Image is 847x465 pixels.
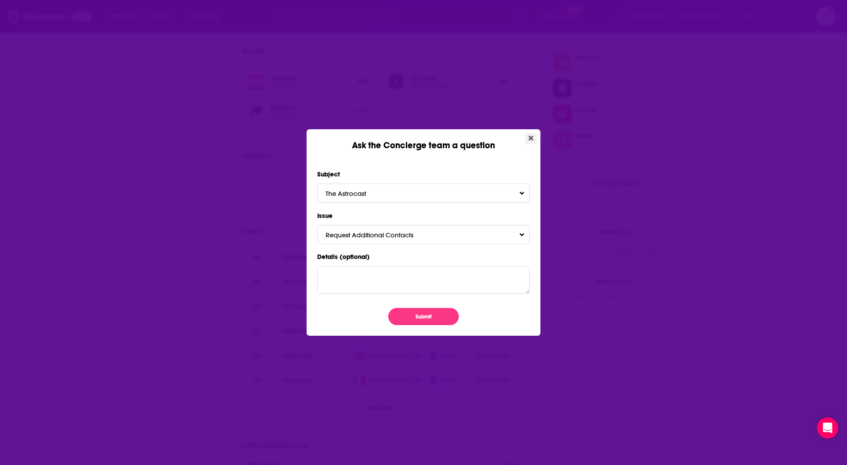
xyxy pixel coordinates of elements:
label: Subject [317,169,530,180]
div: Ask the Concierge team a question [307,129,540,151]
label: Issue [317,210,530,221]
span: The Astrocast [326,189,384,198]
button: Close [525,133,537,144]
label: Details (optional) [317,251,530,262]
button: Request Additional ContactsToggle Pronoun Dropdown [317,225,530,244]
span: Request Additional Contacts [326,231,431,239]
button: The AstrocastToggle Pronoun Dropdown [317,184,530,202]
div: Open Intercom Messenger [817,417,838,439]
button: Submit [388,308,459,325]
